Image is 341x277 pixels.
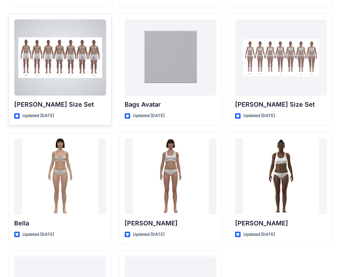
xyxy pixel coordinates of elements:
p: [PERSON_NAME] Size Set [235,100,327,109]
a: Bella [14,138,106,214]
a: Oliver Size Set [14,19,106,96]
a: Emma [125,138,216,214]
a: Olivia Size Set [235,19,327,96]
p: Updated [DATE] [133,231,164,238]
p: Updated [DATE] [243,112,275,119]
p: Updated [DATE] [23,112,54,119]
a: Bags Avatar [125,19,216,96]
p: Bags Avatar [125,100,216,109]
p: Updated [DATE] [243,231,275,238]
p: [PERSON_NAME] [235,218,327,228]
a: Gabrielle [235,138,327,214]
p: Updated [DATE] [133,112,164,119]
p: [PERSON_NAME] Size Set [14,100,106,109]
p: Bella [14,218,106,228]
p: Updated [DATE] [23,231,54,238]
p: [PERSON_NAME] [125,218,216,228]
